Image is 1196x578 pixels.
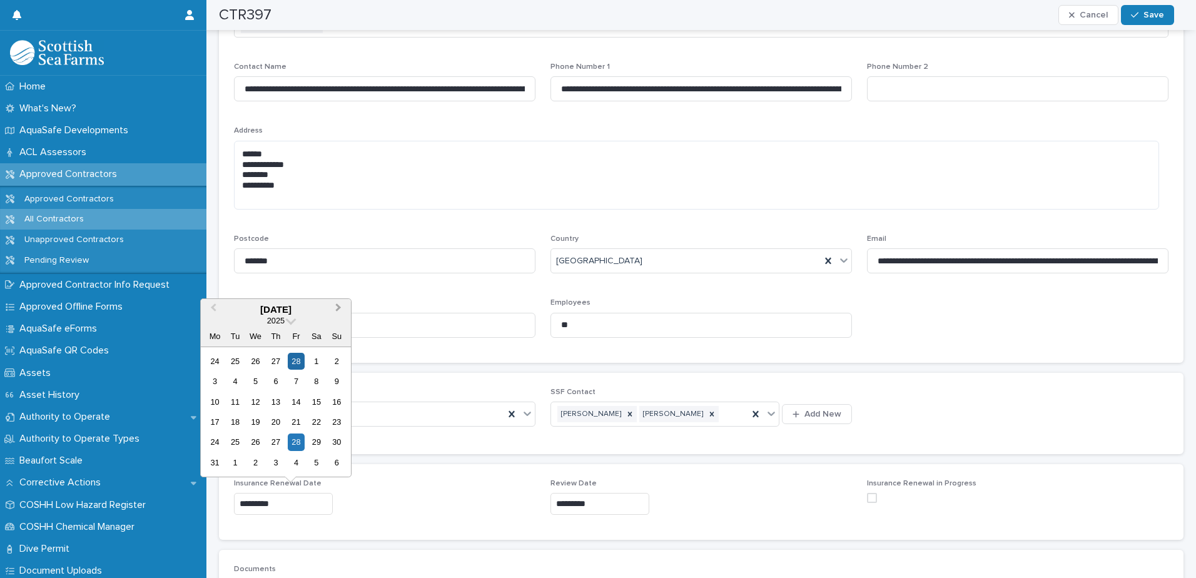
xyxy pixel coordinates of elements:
[550,299,590,307] span: Employees
[206,413,223,430] div: Choose Monday, 17 March 2025
[328,373,345,390] div: Choose Sunday, 9 March 2025
[267,393,284,410] div: Choose Thursday, 13 March 2025
[288,353,305,370] div: Choose Friday, 28 February 2025
[226,353,243,370] div: Choose Tuesday, 25 February 2025
[202,300,222,320] button: Previous Month
[14,543,79,555] p: Dive Permit
[219,6,271,24] h2: CTR397
[247,454,264,471] div: Choose Wednesday, 2 April 2025
[1143,11,1164,19] span: Save
[14,367,61,379] p: Assets
[14,499,156,511] p: COSHH Low Hazard Register
[206,454,223,471] div: Choose Monday, 31 March 2025
[308,454,325,471] div: Choose Saturday, 5 April 2025
[14,521,144,533] p: COSHH Chemical Manager
[267,413,284,430] div: Choose Thursday, 20 March 2025
[267,353,284,370] div: Choose Thursday, 27 February 2025
[234,127,263,134] span: Address
[14,235,134,245] p: Unapproved Contractors
[267,433,284,450] div: Choose Thursday, 27 March 2025
[247,373,264,390] div: Choose Wednesday, 5 March 2025
[867,63,928,71] span: Phone Number 2
[867,235,886,243] span: Email
[206,373,223,390] div: Choose Monday, 3 March 2025
[247,328,264,345] div: We
[288,433,305,450] div: Choose Friday, 28 March 2025
[804,410,841,418] span: Add New
[14,168,127,180] p: Approved Contractors
[14,214,94,225] p: All Contractors
[782,404,852,424] button: Add New
[288,413,305,430] div: Choose Friday, 21 March 2025
[308,373,325,390] div: Choose Saturday, 8 March 2025
[1058,5,1118,25] button: Cancel
[205,351,347,473] div: month 2025-03
[247,353,264,370] div: Choose Wednesday, 26 February 2025
[226,433,243,450] div: Choose Tuesday, 25 March 2025
[267,328,284,345] div: Th
[328,454,345,471] div: Choose Sunday, 6 April 2025
[550,388,595,396] span: SSF Contact
[14,477,111,489] p: Corrective Actions
[206,353,223,370] div: Choose Monday, 24 February 2025
[556,255,642,268] span: [GEOGRAPHIC_DATA]
[14,255,99,266] p: Pending Review
[308,413,325,430] div: Choose Saturday, 22 March 2025
[288,328,305,345] div: Fr
[550,63,610,71] span: Phone Number 1
[226,413,243,430] div: Choose Tuesday, 18 March 2025
[639,406,705,423] div: [PERSON_NAME]
[550,480,597,487] span: Review Date
[14,345,119,357] p: AquaSafe QR Codes
[247,413,264,430] div: Choose Wednesday, 19 March 2025
[234,63,286,71] span: Contact Name
[14,146,96,158] p: ACL Assessors
[226,454,243,471] div: Choose Tuesday, 1 April 2025
[14,323,107,335] p: AquaSafe eForms
[308,353,325,370] div: Choose Saturday, 1 March 2025
[14,103,86,114] p: What's New?
[550,235,579,243] span: Country
[557,406,623,423] div: [PERSON_NAME]
[1121,5,1174,25] button: Save
[14,124,138,136] p: AquaSafe Developments
[14,433,149,445] p: Authority to Operate Types
[234,235,269,243] span: Postcode
[867,480,976,487] span: Insurance Renewal in Progress
[14,301,133,313] p: Approved Offline Forms
[328,433,345,450] div: Choose Sunday, 30 March 2025
[288,393,305,410] div: Choose Friday, 14 March 2025
[14,81,56,93] p: Home
[308,393,325,410] div: Choose Saturday, 15 March 2025
[267,373,284,390] div: Choose Thursday, 6 March 2025
[226,393,243,410] div: Choose Tuesday, 11 March 2025
[288,454,305,471] div: Choose Friday, 4 April 2025
[206,393,223,410] div: Choose Monday, 10 March 2025
[267,316,285,325] span: 2025
[14,565,112,577] p: Document Uploads
[234,565,276,573] span: Documents
[288,373,305,390] div: Choose Friday, 7 March 2025
[206,433,223,450] div: Choose Monday, 24 March 2025
[14,389,89,401] p: Asset History
[10,40,104,65] img: bPIBxiqnSb2ggTQWdOVV
[328,328,345,345] div: Su
[14,279,180,291] p: Approved Contractor Info Request
[1080,11,1108,19] span: Cancel
[328,413,345,430] div: Choose Sunday, 23 March 2025
[201,304,351,315] div: [DATE]
[330,300,350,320] button: Next Month
[247,433,264,450] div: Choose Wednesday, 26 March 2025
[267,454,284,471] div: Choose Thursday, 3 April 2025
[14,455,93,467] p: Beaufort Scale
[247,393,264,410] div: Choose Wednesday, 12 March 2025
[328,393,345,410] div: Choose Sunday, 16 March 2025
[328,353,345,370] div: Choose Sunday, 2 March 2025
[14,194,124,205] p: Approved Contractors
[308,328,325,345] div: Sa
[226,328,243,345] div: Tu
[226,373,243,390] div: Choose Tuesday, 4 March 2025
[206,328,223,345] div: Mo
[308,433,325,450] div: Choose Saturday, 29 March 2025
[14,411,120,423] p: Authority to Operate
